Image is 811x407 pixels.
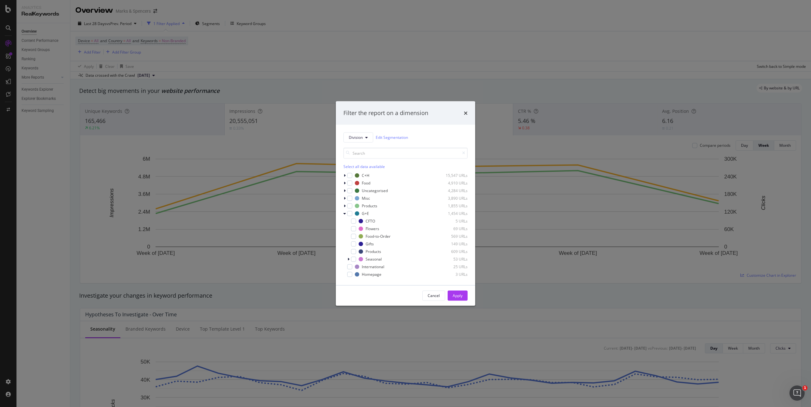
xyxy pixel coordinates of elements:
div: Uncategorised [362,188,388,193]
div: Food [362,180,370,186]
div: G+E [362,211,369,216]
div: 1,855 URLs [437,203,468,209]
div: International [362,264,384,269]
div: 15,547 URLs [437,173,468,178]
a: Edit Segmentation [376,134,408,141]
div: 4,284 URLs [437,188,468,193]
div: 5 URLs [437,218,468,224]
div: 25 URLs [437,264,468,269]
div: modal [336,101,475,306]
div: 69 URLs [437,226,468,231]
div: Products [366,249,381,254]
div: Homepage [362,272,381,277]
button: Apply [448,290,468,300]
div: times [464,109,468,117]
div: Filter the report on a dimension [343,109,428,117]
div: Select all data available [343,164,468,169]
span: Division [349,135,363,140]
div: 3,890 URLs [437,196,468,201]
div: 1,454 URLs [437,211,468,216]
div: 3 URLs [437,272,468,277]
div: Food-to-Order [366,234,391,239]
div: Misc [362,196,370,201]
div: 609 URLs [437,249,468,254]
div: CFTO [366,218,375,224]
iframe: Intercom live chat [789,385,805,401]
div: 4,910 URLs [437,180,468,186]
button: Division [343,132,373,142]
div: Gifts [366,241,374,247]
div: 149 URLs [437,241,468,247]
div: C+H [362,173,369,178]
div: Apply [453,293,463,298]
button: Cancel [422,290,445,300]
div: Seasonal [366,256,382,262]
div: Cancel [428,293,440,298]
input: Search [343,147,468,158]
div: 569 URLs [437,234,468,239]
div: 53 URLs [437,256,468,262]
div: Products [362,203,377,209]
span: 1 [802,385,808,391]
div: Flowers [366,226,379,231]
